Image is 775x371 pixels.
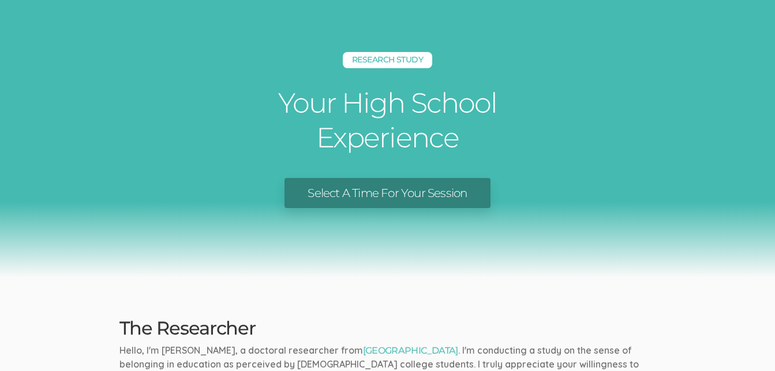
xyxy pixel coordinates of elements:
[215,86,561,155] h1: Your High School Experience
[284,178,490,209] a: Select A Time For Your Session
[119,318,656,338] h2: The Researcher
[343,52,432,68] h5: Research Study
[363,345,458,356] a: [GEOGRAPHIC_DATA]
